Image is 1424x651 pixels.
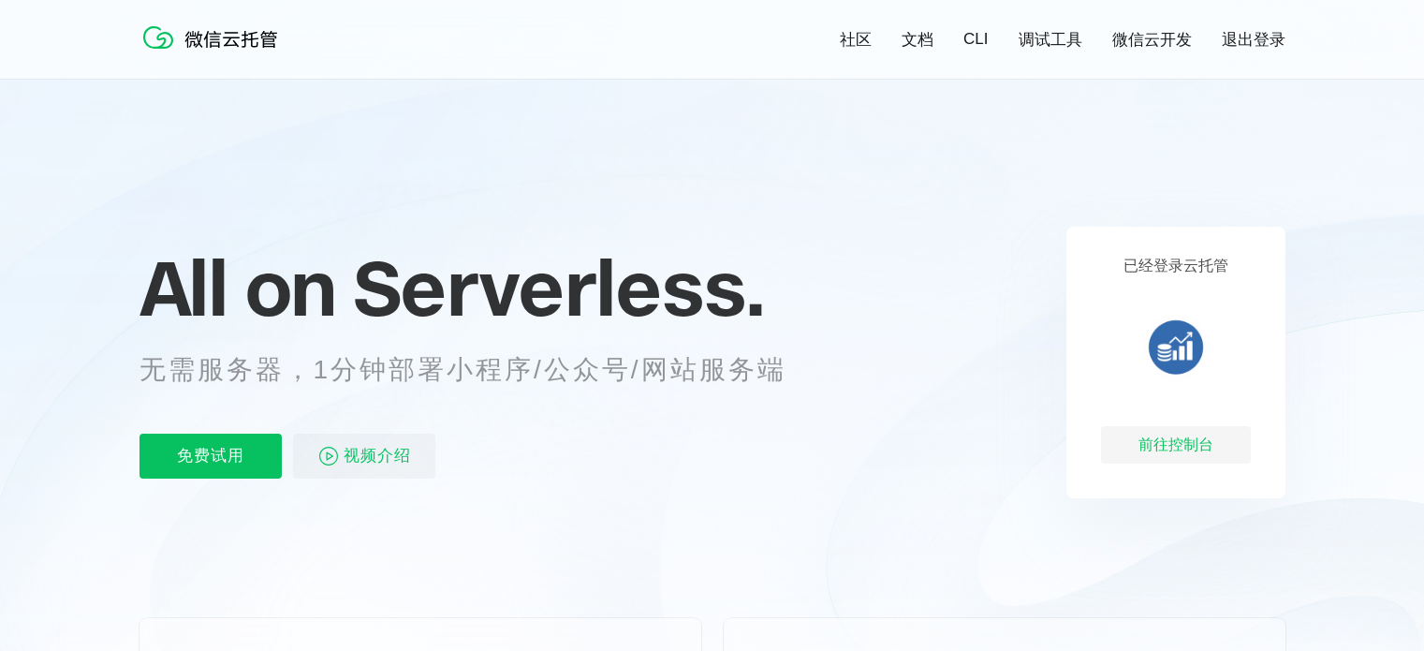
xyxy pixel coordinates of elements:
[1019,29,1082,51] a: 调试工具
[1101,426,1251,464] div: 前往控制台
[840,29,872,51] a: 社区
[317,445,340,467] img: video_play.svg
[1112,29,1192,51] a: 微信云开发
[344,434,411,479] span: 视频介绍
[139,434,282,479] p: 免费试用
[139,241,335,334] span: All on
[139,43,289,59] a: 微信云托管
[1123,257,1228,276] p: 已经登录云托管
[963,30,988,49] a: CLI
[353,241,764,334] span: Serverless.
[902,29,933,51] a: 文档
[139,19,289,56] img: 微信云托管
[139,351,821,389] p: 无需服务器，1分钟部署小程序/公众号/网站服务端
[1222,29,1285,51] a: 退出登录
